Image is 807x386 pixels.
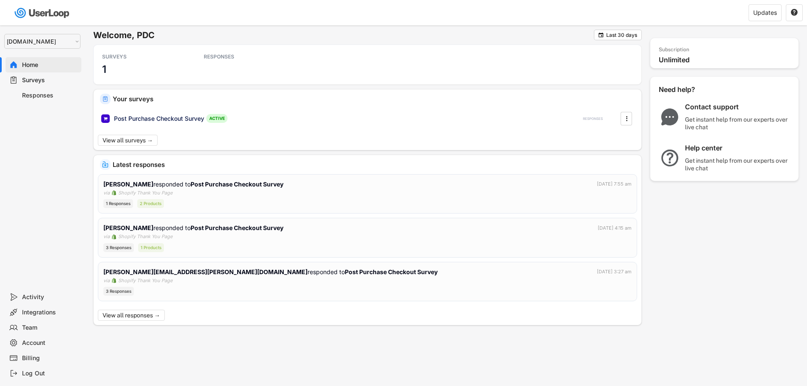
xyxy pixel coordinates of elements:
div: via [103,277,110,284]
div: Post Purchase Checkout Survey [114,114,204,123]
strong: Post Purchase Checkout Survey [191,181,283,188]
strong: [PERSON_NAME][EMAIL_ADDRESS][PERSON_NAME][DOMAIN_NAME] [103,268,308,275]
div: Updates [753,10,777,16]
div: SURVEYS [102,53,178,60]
div: Responses [22,92,78,100]
div: responded to [103,180,285,189]
button: View all surveys → [98,135,158,146]
div: [DATE] 7:55 am [597,181,632,188]
div: RESPONSES [204,53,280,60]
img: ChatMajor.svg [659,108,681,125]
div: ACTIVE [206,114,227,123]
text:  [599,32,604,38]
div: Contact support [685,103,791,111]
img: QuestionMarkInverseMajor.svg [659,150,681,167]
div: 1 Products [138,243,164,252]
div: Shopify Thank You Page [118,277,172,284]
div: Shopify Thank You Page [118,233,172,240]
strong: Post Purchase Checkout Survey [345,268,438,275]
img: userloop-logo-01.svg [13,4,72,22]
div: via [103,189,110,197]
button:  [622,112,631,125]
div: Surveys [22,76,78,84]
div: Get instant help from our experts over live chat [685,116,791,131]
button:  [598,32,604,38]
div: Activity [22,293,78,301]
div: 2 Products [137,199,164,208]
button:  [790,9,798,17]
div: Unlimited [659,56,794,64]
div: Get instant help from our experts over live chat [685,157,791,172]
img: 1156660_ecommerce_logo_shopify_icon%20%281%29.png [111,234,116,239]
div: [DATE] 3:27 am [597,268,632,275]
img: 1156660_ecommerce_logo_shopify_icon%20%281%29.png [111,190,116,195]
div: Your surveys [113,96,635,102]
div: via [103,233,110,240]
div: Need help? [659,85,718,94]
text:  [626,114,627,123]
div: Help center [685,144,791,153]
div: responded to [103,267,438,276]
div: Billing [22,354,78,362]
div: 3 Responses [103,243,134,252]
h3: 1 [102,63,106,76]
div: Shopify Thank You Page [118,189,172,197]
div: responded to [103,223,285,232]
button: View all responses → [98,310,165,321]
div: [DATE] 4:15 am [598,225,632,232]
div: Latest responses [113,161,635,168]
div: 1 Responses [103,199,133,208]
div: Last 30 days [606,33,637,38]
div: Integrations [22,308,78,317]
strong: [PERSON_NAME] [103,181,153,188]
h6: Welcome, PDC [93,30,594,41]
div: Log Out [22,369,78,378]
div: Subscription [659,47,689,53]
strong: Post Purchase Checkout Survey [191,224,283,231]
div: Team [22,324,78,332]
text:  [791,8,798,16]
img: IncomingMajor.svg [102,161,108,168]
div: Account [22,339,78,347]
div: Home [22,61,78,69]
img: 1156660_ecommerce_logo_shopify_icon%20%281%29.png [111,278,116,283]
strong: [PERSON_NAME] [103,224,153,231]
div: RESPONSES [583,117,603,121]
div: 3 Responses [103,287,134,296]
